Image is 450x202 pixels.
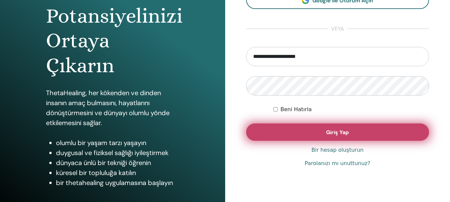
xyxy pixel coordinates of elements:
button: Giriş Yap [246,123,429,141]
font: dünyaca ünlü bir tekniği öğrenin [56,158,151,167]
div: Beni süresiz olarak veya manuel olarak çıkış yapana kadar kimlik doğrulamalı tut [273,105,429,113]
font: veya [331,25,344,32]
font: bir thetahealing uygulamasına başlayın [56,178,173,187]
font: küresel bir topluluğa katılın [56,168,136,177]
font: Parolanızı mı unuttunuz? [305,160,370,166]
font: Giriş Yap [326,129,349,136]
font: Beni Hatırla [280,106,312,112]
a: Parolanızı mı unuttunuz? [305,159,370,167]
a: Bir hesap oluşturun [311,146,363,154]
font: Bir hesap oluşturun [311,147,363,153]
font: ThetaHealing, her kökenden ve dinden insanın amaç bulmasını, hayatlarını dönüştürmesini ve dünyay... [46,89,170,127]
font: olumlu bir yaşam tarzı yaşayın [56,138,146,147]
font: duygusal ve fiziksel sağlığı iyileştirmek [56,148,169,157]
